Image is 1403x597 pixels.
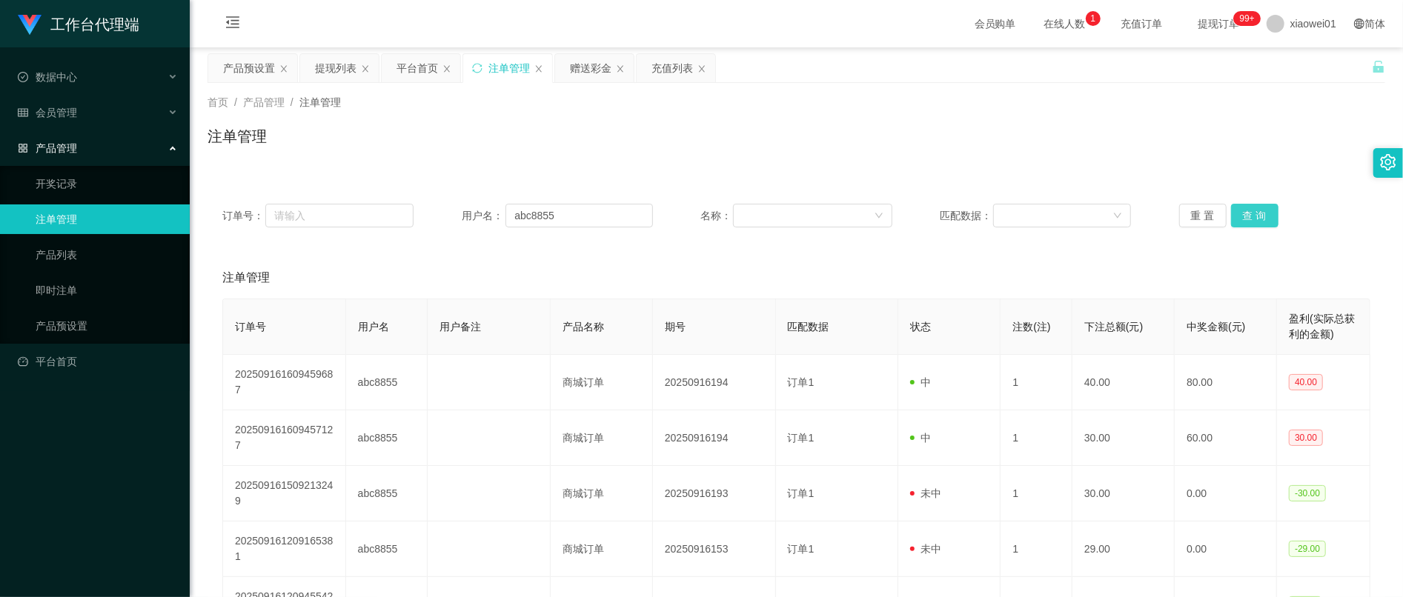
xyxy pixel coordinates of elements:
button: 查 询 [1231,204,1278,227]
td: 20250916153 [653,521,776,577]
td: 80.00 [1175,355,1277,410]
i: 图标: setting [1380,154,1396,170]
td: 1 [1001,521,1072,577]
td: 202509161609457127 [223,410,346,466]
span: 订单1 [788,376,815,388]
a: 图标: dashboard平台首页 [18,347,178,376]
div: 产品预设置 [223,54,275,82]
td: 1 [1001,466,1072,521]
td: 20250916194 [653,410,776,466]
i: 图标: close [534,64,543,73]
i: 图标: menu-fold [208,1,258,48]
i: 图标: close [279,64,288,73]
i: 图标: close [616,64,625,73]
span: 匹配数据： [940,208,993,224]
input: 请输入 [265,204,414,227]
td: 0.00 [1175,466,1277,521]
span: 产品名称 [563,321,604,333]
a: 产品列表 [36,240,178,270]
span: / [234,96,237,108]
span: 用户备注 [440,321,481,333]
span: / [291,96,293,108]
td: 商城订单 [551,521,653,577]
span: 中 [910,432,931,444]
i: 图标: sync [472,63,482,73]
div: 充值列表 [651,54,693,82]
span: 中奖金额(元) [1187,321,1245,333]
span: 用户名： [462,208,506,224]
i: 图标: close [697,64,706,73]
span: 期号 [665,321,686,333]
div: 赠送彩金 [570,54,611,82]
span: 数据中心 [18,71,77,83]
a: 注单管理 [36,204,178,234]
button: 重 置 [1179,204,1227,227]
span: -29.00 [1289,541,1326,557]
td: abc8855 [346,410,428,466]
td: abc8855 [346,466,428,521]
a: 工作台代理端 [18,18,139,30]
td: 202509161609459687 [223,355,346,410]
i: 图标: close [361,64,370,73]
td: 商城订单 [551,466,653,521]
td: 1 [1001,410,1072,466]
i: 图标: close [442,64,451,73]
span: 状态 [910,321,931,333]
span: 产品管理 [243,96,285,108]
sup: 1216 [1234,11,1261,26]
td: 40.00 [1072,355,1175,410]
span: 注单管理 [299,96,341,108]
h1: 注单管理 [208,125,267,147]
td: abc8855 [346,355,428,410]
a: 产品预设置 [36,311,178,341]
i: 图标: table [18,107,28,118]
img: logo.9652507e.png [18,15,42,36]
span: 注单管理 [222,269,270,287]
td: 29.00 [1072,521,1175,577]
td: abc8855 [346,521,428,577]
span: -30.00 [1289,485,1326,501]
span: 名称： [700,208,733,224]
i: 图标: unlock [1372,60,1385,73]
span: 在线人数 [1037,19,1093,29]
td: 30.00 [1072,410,1175,466]
span: 注数(注) [1012,321,1050,333]
span: 未中 [910,543,941,555]
sup: 1 [1086,11,1101,26]
span: 订单1 [788,487,815,499]
div: 平台首页 [397,54,438,82]
span: 订单1 [788,543,815,555]
td: 30.00 [1072,466,1175,521]
p: 1 [1090,11,1095,26]
td: 1 [1001,355,1072,410]
a: 开奖记录 [36,169,178,199]
input: 请输入 [505,204,653,227]
a: 即时注单 [36,276,178,305]
i: 图标: global [1354,19,1364,29]
span: 40.00 [1289,374,1323,390]
span: 匹配数据 [788,321,829,333]
i: 图标: down [875,211,883,221]
span: 订单号： [222,208,265,224]
td: 202509161509213249 [223,466,346,521]
span: 订单号 [235,321,266,333]
h1: 工作台代理端 [50,1,139,48]
span: 首页 [208,96,228,108]
td: 20250916194 [653,355,776,410]
span: 订单1 [788,432,815,444]
span: 提现订单 [1191,19,1247,29]
div: 提现列表 [315,54,356,82]
span: 充值订单 [1114,19,1170,29]
td: 商城订单 [551,355,653,410]
td: 202509161209165381 [223,521,346,577]
span: 下注总额(元) [1084,321,1143,333]
span: 盈利(实际总获利的金额) [1289,313,1355,340]
span: 中 [910,376,931,388]
td: 商城订单 [551,410,653,466]
span: 用户名 [358,321,389,333]
div: 注单管理 [488,54,530,82]
span: 30.00 [1289,430,1323,446]
i: 图标: appstore-o [18,143,28,153]
td: 0.00 [1175,521,1277,577]
span: 未中 [910,487,941,499]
